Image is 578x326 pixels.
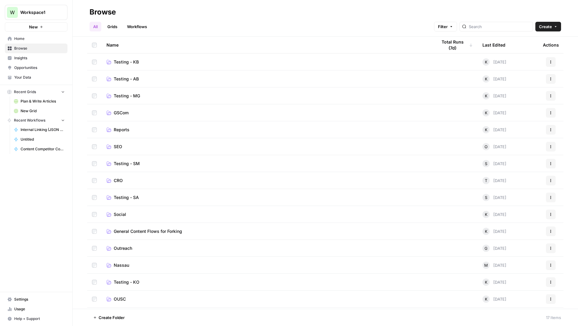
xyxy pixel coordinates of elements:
[539,24,552,30] span: Create
[14,118,45,123] span: Recent Workflows
[106,76,427,82] a: Testing - AB
[438,24,448,30] span: Filter
[90,22,101,31] a: All
[5,5,67,20] button: Workspace: Workspace1
[114,296,126,302] span: OUSC
[106,178,427,184] a: CRO
[14,316,65,321] span: Help + Support
[482,75,506,83] div: [DATE]
[485,144,488,150] span: O
[114,93,140,99] span: Testing - MG
[485,245,488,251] span: G
[14,306,65,312] span: Usage
[5,87,67,96] button: Recent Grids
[114,262,129,268] span: Nassau
[535,22,561,31] button: Create
[485,76,488,82] span: K
[114,178,123,184] span: CRO
[104,22,121,31] a: Grids
[437,37,473,53] div: Total Runs (7d)
[482,279,506,286] div: [DATE]
[485,178,487,184] span: T
[5,73,67,82] a: Your Data
[485,279,488,285] span: K
[106,110,427,116] a: GSCom
[14,65,65,70] span: Opportunities
[482,194,506,201] div: [DATE]
[106,262,427,268] a: Nassau
[482,245,506,252] div: [DATE]
[14,55,65,61] span: Insights
[106,127,427,133] a: Reports
[14,89,36,95] span: Recent Grids
[5,22,67,31] button: New
[469,24,530,30] input: Search
[90,7,116,17] div: Browse
[106,279,427,285] a: Testing - KO
[482,262,506,269] div: [DATE]
[546,315,561,321] div: 17 Items
[114,76,139,82] span: Testing - AB
[485,127,488,133] span: K
[482,92,506,99] div: [DATE]
[90,313,128,322] button: Create Folder
[482,37,505,53] div: Last Edited
[123,22,151,31] a: Workflows
[482,143,506,150] div: [DATE]
[21,127,65,132] span: Internal Linking (JSON output)
[485,228,488,234] span: K
[482,109,506,116] div: [DATE]
[482,160,506,167] div: [DATE]
[114,194,139,200] span: Testing - SA
[21,108,65,114] span: New Grid
[482,177,506,184] div: [DATE]
[482,228,506,235] div: [DATE]
[485,59,488,65] span: K
[482,126,506,133] div: [DATE]
[11,144,67,154] a: Content Competitor Comparison Report
[11,135,67,144] a: Untitled
[14,297,65,302] span: Settings
[485,211,488,217] span: K
[5,44,67,53] a: Browse
[5,116,67,125] button: Recent Workflows
[114,59,139,65] span: Testing - KB
[106,245,427,251] a: Outreach
[106,228,427,234] a: General Content Flows for Forking
[99,315,125,321] span: Create Folder
[5,53,67,63] a: Insights
[106,161,427,167] a: Testing - SM
[21,146,65,152] span: Content Competitor Comparison Report
[10,9,15,16] span: W
[5,295,67,304] a: Settings
[5,34,67,44] a: Home
[485,296,488,302] span: K
[5,304,67,314] a: Usage
[106,296,427,302] a: OUSC
[106,194,427,200] a: Testing - SA
[106,211,427,217] a: Social
[484,262,488,268] span: M
[485,93,488,99] span: K
[21,99,65,104] span: Plan & Write Articles
[114,228,182,234] span: General Content Flows for Forking
[106,93,427,99] a: Testing - MG
[14,36,65,41] span: Home
[543,37,559,53] div: Actions
[114,279,139,285] span: Testing - KO
[20,9,57,15] span: Workspace1
[114,144,122,150] span: SEO
[482,295,506,303] div: [DATE]
[21,137,65,142] span: Untitled
[14,46,65,51] span: Browse
[29,24,38,30] span: New
[114,110,129,116] span: GSCom
[114,211,126,217] span: Social
[106,144,427,150] a: SEO
[114,161,140,167] span: Testing - SM
[434,22,457,31] button: Filter
[106,37,427,53] div: Name
[14,75,65,80] span: Your Data
[485,194,487,200] span: S
[482,58,506,66] div: [DATE]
